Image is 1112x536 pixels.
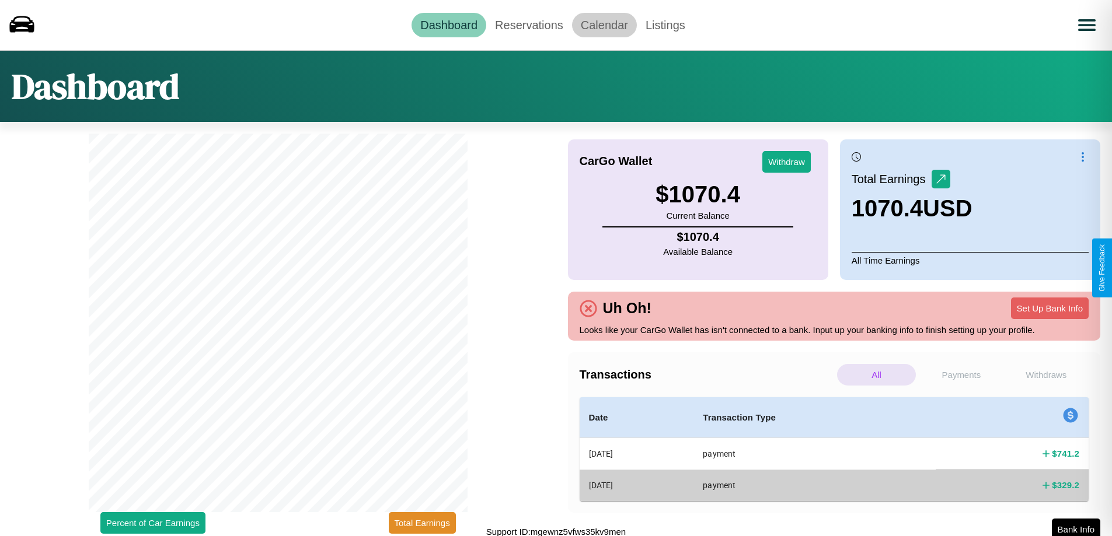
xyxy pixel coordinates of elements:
h4: $ 741.2 [1052,447,1079,460]
button: Open menu [1071,9,1103,41]
p: Looks like your CarGo Wallet has isn't connected to a bank. Input up your banking info to finish ... [580,322,1089,338]
h4: Date [589,411,685,425]
div: Give Feedback [1098,244,1106,292]
h3: $ 1070.4 [656,181,740,208]
p: Total Earnings [852,169,932,190]
button: Total Earnings [389,512,456,534]
th: payment [693,438,936,470]
h3: 1070.4 USD [852,195,972,222]
h4: $ 1070.4 [663,230,733,244]
th: payment [693,470,936,500]
p: Available Balance [663,244,733,260]
p: Withdraws [1007,364,1086,386]
p: Current Balance [656,208,740,223]
th: [DATE] [580,470,694,500]
h4: Transactions [580,368,834,381]
h4: CarGo Wallet [580,155,653,168]
button: Percent of Car Earnings [100,512,205,534]
a: Calendar [572,13,637,37]
table: simple table [580,397,1089,501]
a: Dashboard [412,13,486,37]
h4: Transaction Type [703,411,926,425]
a: Reservations [486,13,572,37]
h4: $ 329.2 [1052,479,1079,491]
th: [DATE] [580,438,694,470]
h4: Uh Oh! [597,300,657,317]
a: Listings [637,13,694,37]
p: All Time Earnings [852,252,1089,268]
h1: Dashboard [12,62,179,110]
p: All [837,364,916,386]
p: Payments [922,364,1001,386]
button: Set Up Bank Info [1011,297,1089,319]
button: Withdraw [762,151,811,173]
